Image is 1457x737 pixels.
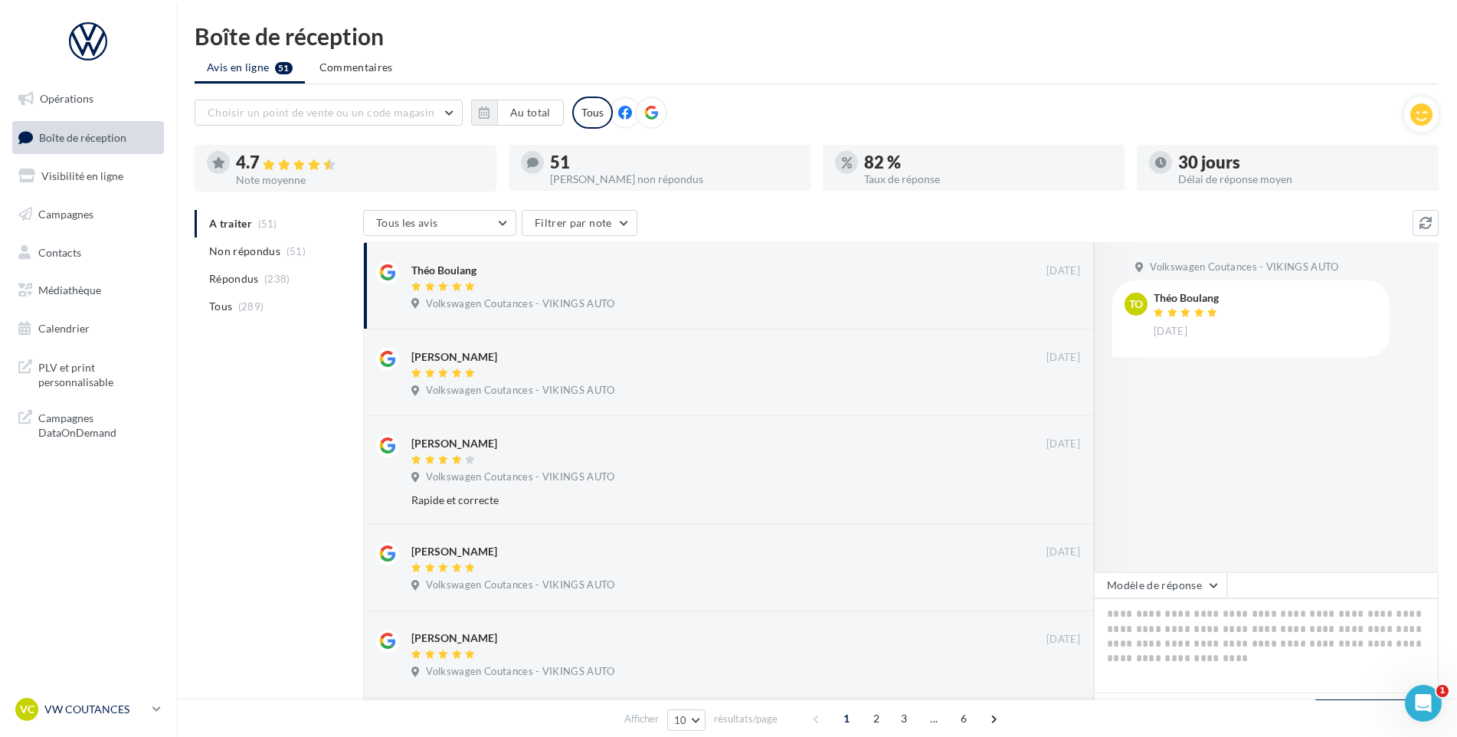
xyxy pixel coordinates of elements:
span: Opérations [40,92,93,105]
span: Tous [209,299,232,314]
span: Commentaires [319,61,393,74]
span: 1 [1436,685,1449,697]
div: [PERSON_NAME] [411,436,497,451]
span: [DATE] [1046,633,1080,647]
button: Choisir un point de vente ou un code magasin [195,100,463,126]
span: 6 [951,706,976,731]
div: Délai de réponse moyen [1178,174,1426,185]
span: résultats/page [714,712,778,726]
div: Tous [572,97,613,129]
span: [DATE] [1046,264,1080,278]
span: Campagnes [38,208,93,221]
span: Volkswagen Coutances - VIKINGS AUTO [426,665,614,679]
button: Tous les avis [363,210,516,236]
span: 10 [674,714,687,726]
span: Non répondus [209,244,280,259]
iframe: Intercom live chat [1405,685,1442,722]
div: 82 % [864,154,1112,171]
div: Théo Boulang [1154,293,1221,303]
div: [PERSON_NAME] [411,631,497,646]
div: Note moyenne [236,175,484,185]
span: 2 [864,706,889,731]
span: Campagnes DataOnDemand [38,408,158,441]
span: PLV et print personnalisable [38,357,158,390]
span: VC [20,702,34,717]
span: Afficher [624,712,659,726]
div: [PERSON_NAME] [411,544,497,559]
span: 1 [834,706,859,731]
button: Au total [497,100,564,126]
span: Contacts [38,245,81,258]
span: (238) [264,273,290,285]
a: VC VW COUTANCES [12,695,164,724]
span: [DATE] [1046,351,1080,365]
span: Volkswagen Coutances - VIKINGS AUTO [426,578,614,592]
span: [DATE] [1154,325,1187,339]
a: Calendrier [9,313,167,345]
a: Campagnes [9,198,167,231]
div: Théo Boulang [411,263,476,278]
span: (51) [286,245,306,257]
a: Contacts [9,237,167,269]
span: Tous les avis [376,216,438,229]
div: Boîte de réception [195,25,1439,47]
span: [DATE] [1046,437,1080,451]
button: Filtrer par note [522,210,637,236]
a: Campagnes DataOnDemand [9,401,167,447]
div: Rapide et correcte [411,493,981,508]
span: Visibilité en ligne [41,169,123,182]
a: Médiathèque [9,274,167,306]
a: Opérations [9,83,167,115]
span: Volkswagen Coutances - VIKINGS AUTO [426,297,614,311]
a: PLV et print personnalisable [9,351,167,396]
div: 30 jours [1178,154,1426,171]
span: Médiathèque [38,283,101,296]
span: Volkswagen Coutances - VIKINGS AUTO [426,384,614,398]
button: Au total [471,100,564,126]
span: Choisir un point de vente ou un code magasin [208,106,434,119]
span: [DATE] [1046,545,1080,559]
div: [PERSON_NAME] non répondus [550,174,798,185]
a: Boîte de réception [9,121,167,154]
div: 51 [550,154,798,171]
span: Volkswagen Coutances - VIKINGS AUTO [426,470,614,484]
button: Modèle de réponse [1094,572,1227,598]
span: (289) [238,300,264,313]
button: 10 [667,709,706,731]
span: 3 [892,706,916,731]
span: ... [922,706,946,731]
div: [PERSON_NAME] [411,349,497,365]
p: VW COUTANCES [44,702,146,717]
span: Répondus [209,271,259,287]
span: Boîte de réception [39,130,126,143]
div: Taux de réponse [864,174,1112,185]
a: Visibilité en ligne [9,160,167,192]
span: Calendrier [38,322,90,335]
span: Volkswagen Coutances - VIKINGS AUTO [1150,260,1338,274]
span: To [1129,296,1143,312]
div: 4.7 [236,154,484,172]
